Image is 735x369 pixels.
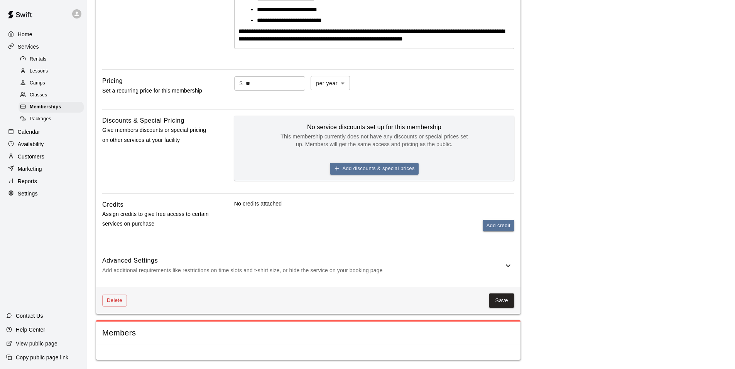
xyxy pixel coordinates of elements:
p: Customers [18,153,44,160]
div: Advanced SettingsAdd additional requirements like restrictions on time slots and t-shirt size, or... [102,250,514,281]
a: Reports [6,175,81,187]
button: Add credit [483,220,514,232]
a: Memberships [19,101,87,113]
span: Classes [30,91,47,99]
button: Save [489,293,514,308]
a: Packages [19,113,87,125]
p: Set a recurring price for this membership [102,86,210,96]
span: Packages [30,115,51,123]
p: Calendar [18,128,40,136]
p: Services [18,43,39,51]
a: Services [6,41,81,52]
a: Marketing [6,163,81,175]
p: Give members discounts or special pricing on other services at your facility [102,125,210,145]
a: Calendar [6,126,81,138]
a: Availability [6,138,81,150]
a: Rentals [19,53,87,65]
button: Delete [102,295,127,307]
a: Home [6,29,81,40]
div: Lessons [19,66,84,77]
a: Lessons [19,65,87,77]
div: Classes [19,90,84,101]
p: Reports [18,177,37,185]
div: Camps [19,78,84,89]
a: Settings [6,188,81,199]
span: Rentals [30,56,47,63]
h6: No service discounts set up for this membership [278,122,471,133]
p: Add additional requirements like restrictions on time slots and t-shirt size, or hide the service... [102,266,504,275]
div: Packages [19,114,84,125]
p: Marketing [18,165,42,173]
p: Contact Us [16,312,43,320]
p: Help Center [16,326,45,334]
button: Add discounts & special prices [330,163,419,175]
h6: Advanced Settings [102,256,504,266]
div: Rentals [19,54,84,65]
span: Camps [30,79,45,87]
span: Lessons [30,67,48,75]
p: Availability [18,140,44,148]
p: No credits attached [234,200,514,207]
p: View public page [16,340,57,347]
div: per year [311,76,350,90]
p: Copy public page link [16,354,68,361]
p: $ [240,79,243,88]
span: Members [102,328,514,338]
p: This membership currently does not have any discounts or special prices set up. Members will get ... [278,133,471,148]
p: Home [18,30,32,38]
a: Camps [19,78,87,89]
h6: Discounts & Special Pricing [102,116,184,126]
div: Memberships [19,102,84,113]
a: Classes [19,89,87,101]
h6: Pricing [102,76,123,86]
h6: Credits [102,200,123,210]
span: Memberships [30,103,61,111]
p: Assign credits to give free access to certain services on purchase [102,209,210,229]
a: Customers [6,151,81,162]
p: Settings [18,190,38,197]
